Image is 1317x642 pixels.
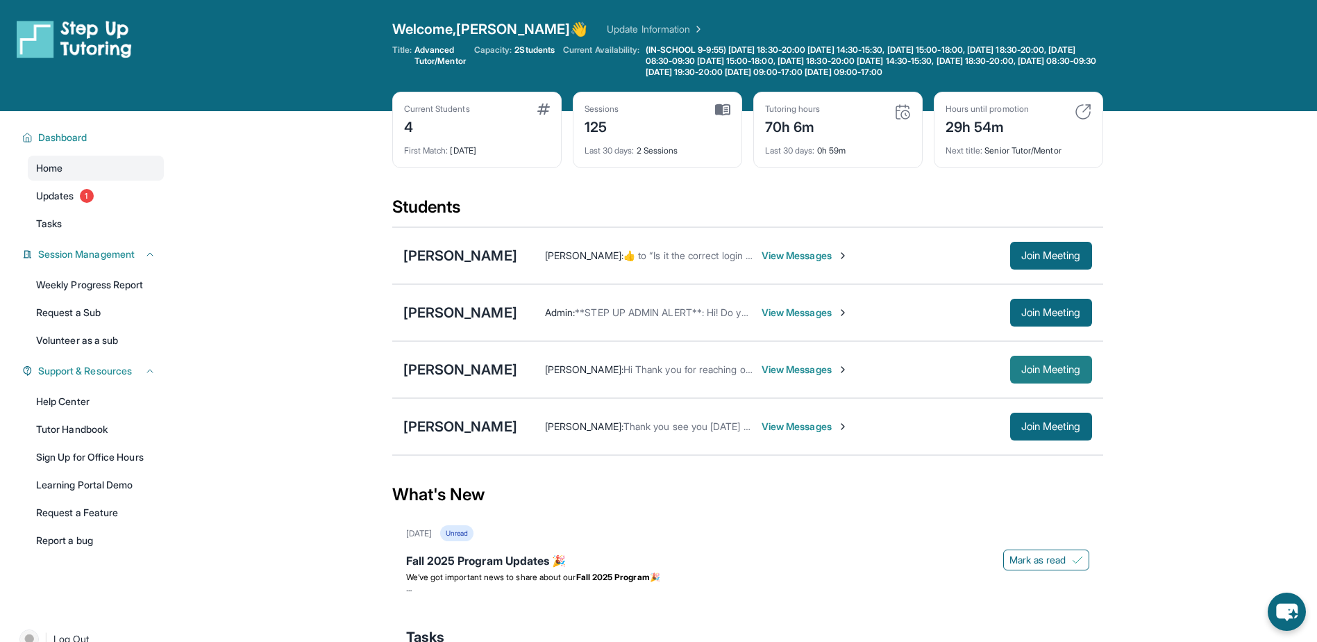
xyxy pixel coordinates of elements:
a: Tasks [28,211,164,236]
a: Report a bug [28,528,164,553]
span: Mark as read [1009,553,1066,567]
a: Learning Portal Demo [28,472,164,497]
span: Home [36,161,62,175]
div: 125 [585,115,619,137]
div: 70h 6m [765,115,821,137]
div: 0h 59m [765,137,911,156]
span: Next title : [946,145,983,156]
div: Students [392,196,1103,227]
a: Weekly Progress Report [28,272,164,297]
div: 4 [404,115,470,137]
span: Last 30 days : [585,145,635,156]
span: Title: [392,44,412,67]
span: Last 30 days : [765,145,815,156]
div: 2 Sessions [585,137,730,156]
img: card [715,104,730,116]
button: Support & Resources [33,364,156,378]
img: Chevron-Right [837,307,848,318]
span: (IN-SCHOOL 9-9:55) [DATE] 18:30-20:00 [DATE] 14:30-15:30, [DATE] 15:00-18:00, [DATE] 18:30-20:00,... [646,44,1100,78]
a: Update Information [607,22,704,36]
div: [PERSON_NAME] [403,417,517,436]
div: Tutoring hours [765,104,821,115]
img: Chevron Right [690,22,704,36]
span: **STEP UP ADMIN ALERT**: Hi! Do you still want a tutor for your student? Thank you! -Mer @Step Up [575,306,1026,318]
img: Chevron-Right [837,364,848,375]
span: [PERSON_NAME] : [545,420,623,432]
div: Senior Tutor/Mentor [946,137,1091,156]
span: Support & Resources [38,364,132,378]
span: 2 Students [514,44,555,56]
span: ​👍​ to “ Is it the correct login for tutoring session? ” [623,249,840,261]
div: Sessions [585,104,619,115]
a: Volunteer as a sub [28,328,164,353]
div: Current Students [404,104,470,115]
a: Tutor Handbook [28,417,164,442]
button: Join Meeting [1010,242,1092,270]
span: We’ve got important news to share about our [406,572,576,582]
img: card [537,104,550,115]
img: Mark as read [1072,554,1083,566]
img: logo [17,19,132,58]
span: View Messages [762,249,848,263]
a: Help Center [28,389,164,414]
span: Hi Thank you for reaching out, [DATE] at 5:30 pm will be our first session. Thank you. [623,363,996,375]
a: Sign Up for Office Hours [28,445,164,470]
button: Session Management [33,247,156,261]
div: [PERSON_NAME] [403,360,517,379]
span: Join Meeting [1021,422,1081,431]
button: Join Meeting [1010,356,1092,384]
span: 🎉 [650,572,660,582]
span: Admin : [545,306,575,318]
span: Thank you see you [DATE] @ 6:30pm [623,420,789,432]
span: [PERSON_NAME] : [545,363,623,375]
div: What's New [392,464,1103,525]
img: card [894,104,911,120]
span: Join Meeting [1021,252,1081,260]
a: (IN-SCHOOL 9-9:55) [DATE] 18:30-20:00 [DATE] 14:30-15:30, [DATE] 15:00-18:00, [DATE] 18:30-20:00,... [643,44,1103,78]
div: Hours until promotion [946,104,1029,115]
span: Welcome, [PERSON_NAME] 👋 [392,19,588,39]
button: Dashboard [33,131,156,145]
span: View Messages [762,306,848,320]
div: Unread [440,525,473,541]
span: Join Meeting [1021,365,1081,374]
span: Current Availability: [563,44,639,78]
a: Updates1 [28,183,164,208]
span: Session Management [38,247,135,261]
span: View Messages [762,420,848,434]
img: card [1075,104,1091,120]
button: Join Meeting [1010,413,1092,441]
span: Capacity: [474,44,512,56]
span: Join Meeting [1021,308,1081,317]
span: [PERSON_NAME] : [545,249,623,261]
strong: Fall 2025 Program [576,572,650,582]
span: Tasks [36,217,62,231]
div: [DATE] [406,528,432,539]
button: Mark as read [1003,550,1089,570]
a: Request a Feature [28,500,164,525]
div: Fall 2025 Program Updates 🎉 [406,552,1089,572]
button: Join Meeting [1010,299,1092,327]
span: Advanced Tutor/Mentor [414,44,466,67]
span: 1 [80,189,94,203]
span: Dashboard [38,131,87,145]
a: Request a Sub [28,300,164,325]
div: 29h 54m [946,115,1029,137]
button: chat-button [1268,593,1306,631]
div: [PERSON_NAME] [403,303,517,322]
div: [PERSON_NAME] [403,246,517,265]
div: [DATE] [404,137,550,156]
span: Updates [36,189,74,203]
span: View Messages [762,363,848,377]
img: Chevron-Right [837,421,848,432]
span: First Match : [404,145,448,156]
img: Chevron-Right [837,250,848,261]
a: Home [28,156,164,181]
